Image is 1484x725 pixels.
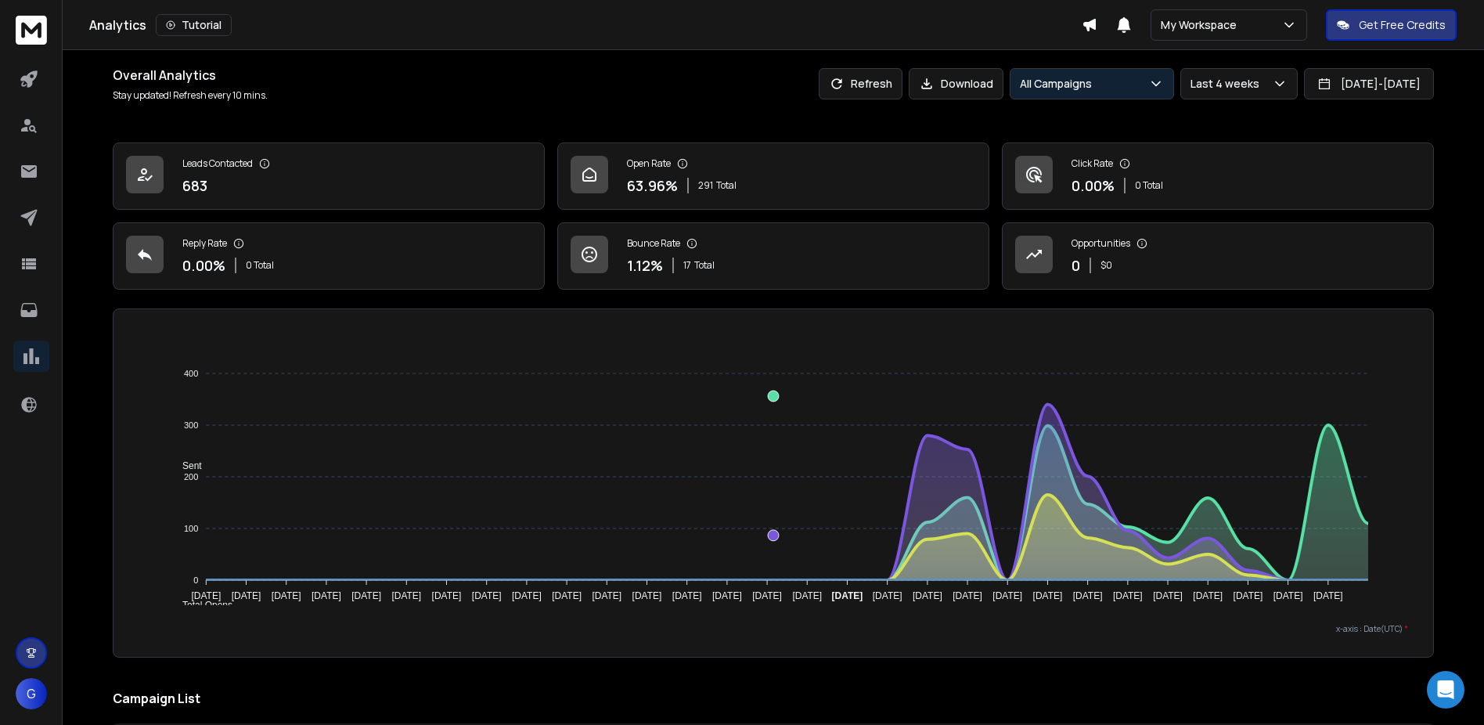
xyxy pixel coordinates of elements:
a: Bounce Rate1.12%17Total [557,222,989,290]
tspan: [DATE] [672,590,702,601]
h1: Overall Analytics [113,66,268,85]
span: Sent [171,460,202,471]
p: x-axis : Date(UTC) [139,623,1408,635]
p: 1.12 % [627,254,663,276]
p: Bounce Rate [627,237,680,250]
tspan: [DATE] [391,590,421,601]
p: All Campaigns [1020,76,1098,92]
p: Reply Rate [182,237,227,250]
p: 0.00 % [1072,175,1115,197]
tspan: [DATE] [953,590,982,601]
tspan: [DATE] [993,590,1023,601]
tspan: [DATE] [431,590,461,601]
tspan: [DATE] [231,590,261,601]
span: 291 [698,179,713,192]
p: 0 Total [1135,179,1163,192]
h2: Campaign List [113,689,1434,708]
tspan: [DATE] [832,590,863,601]
p: Get Free Credits [1359,17,1446,33]
p: Click Rate [1072,157,1113,170]
span: Total [694,259,715,272]
tspan: [DATE] [632,590,661,601]
tspan: [DATE] [1313,590,1343,601]
button: Download [909,68,1003,99]
tspan: [DATE] [913,590,942,601]
tspan: [DATE] [1153,590,1183,601]
button: Tutorial [156,14,232,36]
div: Open Intercom Messenger [1427,671,1464,709]
tspan: [DATE] [351,590,381,601]
a: Leads Contacted683 [113,142,545,210]
p: 63.96 % [627,175,678,197]
tspan: [DATE] [592,590,621,601]
button: G [16,678,47,709]
span: 17 [683,259,691,272]
tspan: [DATE] [1073,590,1103,601]
tspan: [DATE] [552,590,582,601]
p: Stay updated! Refresh every 10 mins. [113,89,268,102]
p: $ 0 [1100,259,1112,272]
p: Download [941,76,993,92]
tspan: [DATE] [191,590,221,601]
tspan: [DATE] [312,590,341,601]
p: Last 4 weeks [1190,76,1266,92]
p: 0 [1072,254,1080,276]
tspan: 400 [184,369,198,378]
a: Click Rate0.00%0 Total [1002,142,1434,210]
a: Reply Rate0.00%0 Total [113,222,545,290]
span: Total [716,179,737,192]
tspan: [DATE] [472,590,502,601]
button: Get Free Credits [1326,9,1457,41]
p: Opportunities [1072,237,1130,250]
tspan: [DATE] [1033,590,1063,601]
tspan: [DATE] [752,590,782,601]
a: Opportunities0$0 [1002,222,1434,290]
p: Open Rate [627,157,671,170]
button: [DATE]-[DATE] [1304,68,1434,99]
tspan: 200 [184,472,198,482]
p: Refresh [851,76,892,92]
p: 0 Total [246,259,274,272]
a: Open Rate63.96%291Total [557,142,989,210]
tspan: [DATE] [1273,590,1303,601]
tspan: [DATE] [271,590,301,601]
button: Refresh [819,68,902,99]
div: Analytics [89,14,1082,36]
tspan: [DATE] [712,590,742,601]
tspan: 0 [193,575,198,585]
tspan: 100 [184,524,198,533]
p: My Workspace [1161,17,1243,33]
tspan: [DATE] [873,590,902,601]
span: Total Opens [171,600,232,611]
tspan: 300 [184,420,198,430]
p: 0.00 % [182,254,225,276]
tspan: [DATE] [512,590,542,601]
tspan: [DATE] [792,590,822,601]
p: Leads Contacted [182,157,253,170]
tspan: [DATE] [1113,590,1143,601]
p: 683 [182,175,207,197]
tspan: [DATE] [1194,590,1223,601]
tspan: [DATE] [1234,590,1263,601]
